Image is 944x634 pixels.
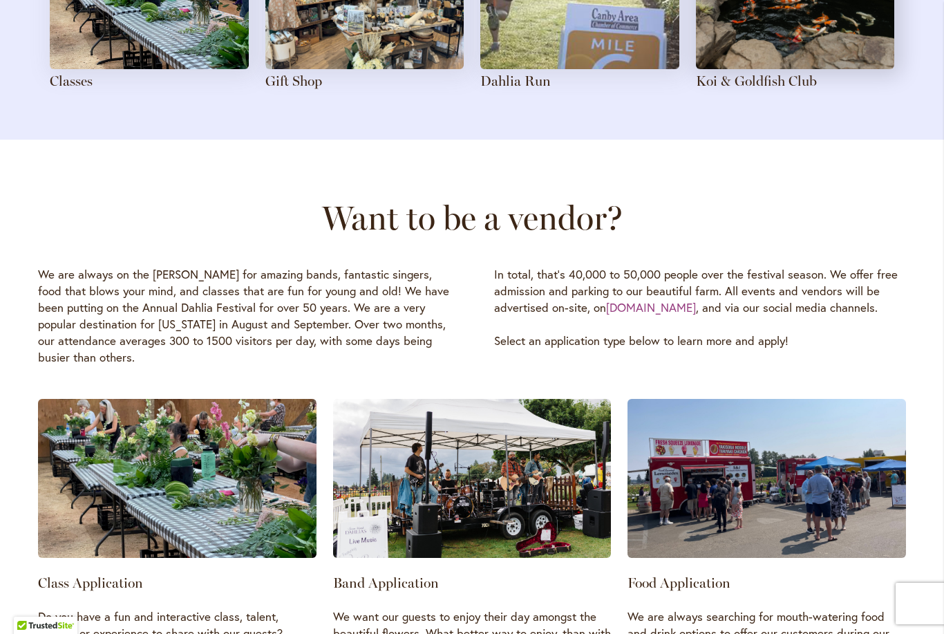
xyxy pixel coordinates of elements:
p: Select an application type below to learn more and apply! [494,333,906,349]
p: We are always on the [PERSON_NAME] for amazing bands, fantastic singers, food that blows your min... [38,266,450,366]
img: A painted scene of the dahlia fields with a mountain in the background from one of the previous c... [38,399,317,558]
a: Dahlia Run [480,73,551,89]
img: The Chop Spot food vendor has a red, black and white trailer with a hen as their logo [627,399,906,558]
a: [DOMAIN_NAME] [606,299,696,315]
h3: Band Application [333,575,612,592]
img: A band poses at a pool table, all six members wear cowboy-esque attire [333,399,612,558]
p: In total, that's 40,000 to 50,000 people over the festival season. We offer free admission and pa... [494,266,906,316]
h2: Want to be a vendor? [30,198,914,237]
a: Koi & Goldfish Club [696,73,817,89]
a: Gift Shop [265,73,322,89]
h3: Food Application [627,575,906,592]
h3: Class Application [38,575,317,592]
a: Classes [50,73,93,89]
